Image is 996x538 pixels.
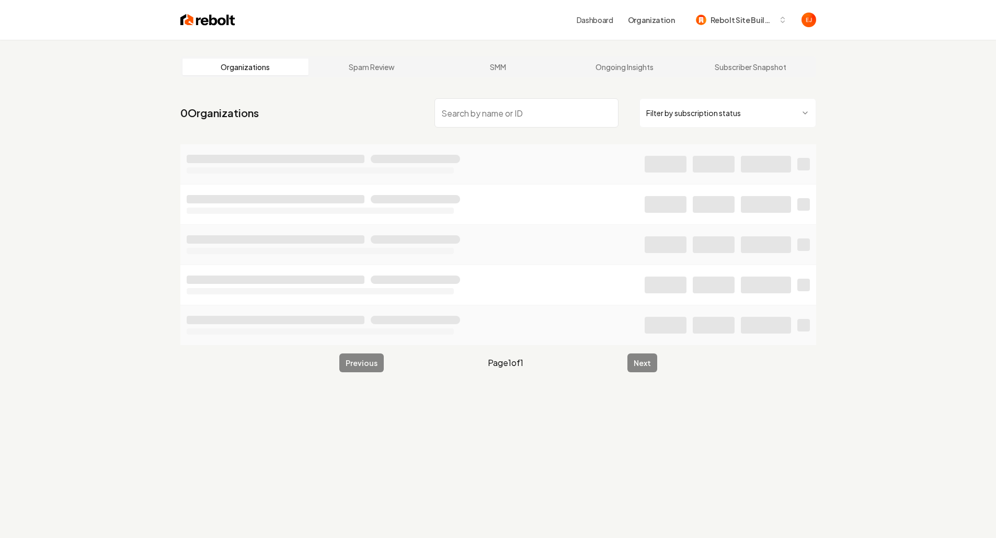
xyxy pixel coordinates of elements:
[802,13,816,27] img: Eduard Joers
[696,15,706,25] img: Rebolt Site Builder
[180,106,259,120] a: 0Organizations
[182,59,309,75] a: Organizations
[561,59,688,75] a: Ongoing Insights
[308,59,435,75] a: Spam Review
[435,59,562,75] a: SMM
[802,13,816,27] button: Open user button
[434,98,619,128] input: Search by name or ID
[622,10,681,29] button: Organization
[577,15,613,25] a: Dashboard
[711,15,774,26] span: Rebolt Site Builder
[180,13,235,27] img: Rebolt Logo
[488,357,523,369] span: Page 1 of 1
[688,59,814,75] a: Subscriber Snapshot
